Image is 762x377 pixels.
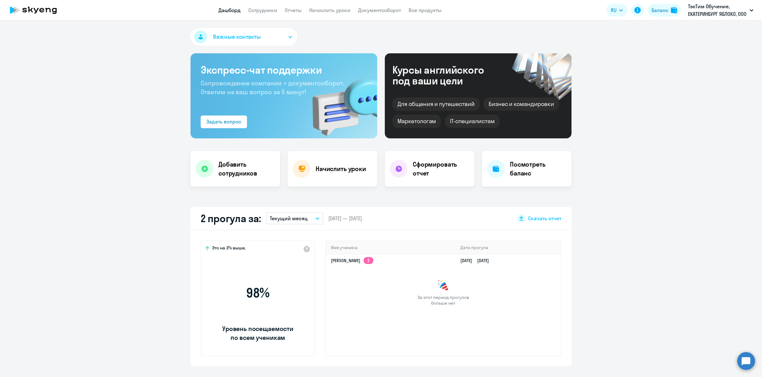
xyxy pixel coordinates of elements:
[688,3,747,18] p: ТэкТим Обучение, ЕКАТЕРИНБУРГ ЯБЛОКО, ООО
[648,4,681,17] button: Балансbalance
[218,7,241,13] a: Дашборд
[328,215,362,222] span: [DATE] — [DATE]
[528,215,561,222] span: Скачать отчет
[201,212,261,225] h2: 2 прогула за:
[266,212,323,224] button: Текущий месяц
[201,116,247,128] button: Задать вопрос
[201,79,344,96] span: Сопровождение компании + документооборот. Ответим на ваш вопрос за 5 минут!
[303,67,377,138] img: bg-img
[392,64,501,86] div: Курсы английского под ваши цели
[455,241,561,254] th: Дата прогула
[413,160,469,178] h4: Сформировать отчет
[652,6,668,14] div: Баланс
[611,6,617,14] span: RU
[218,160,275,178] h4: Добавить сотрудников
[221,285,294,301] span: 98 %
[221,324,294,342] span: Уровень посещаемости по всем ученикам
[484,97,559,111] div: Бизнес и командировки
[326,241,455,254] th: Имя ученика
[417,294,470,306] span: За этот период прогулов больше нет
[248,7,277,13] a: Сотрудники
[309,7,351,13] a: Начислить уроки
[445,115,499,128] div: IT-специалистам
[392,115,441,128] div: Маркетологам
[409,7,442,13] a: Все продукты
[213,33,261,41] span: Важные контакты
[358,7,401,13] a: Документооборот
[510,160,566,178] h4: Посмотреть баланс
[212,245,246,253] span: Это на 3% выше,
[206,118,241,125] div: Задать вопрос
[190,28,297,46] button: Важные контакты
[392,97,480,111] div: Для общения и путешествий
[201,63,367,76] h3: Экспресс-чат поддержки
[364,257,373,264] app-skyeng-badge: 2
[331,258,373,263] a: [PERSON_NAME]2
[316,164,366,173] h4: Начислить уроки
[270,215,308,222] p: Текущий месяц
[437,279,450,292] img: congrats
[671,7,677,13] img: balance
[285,7,302,13] a: Отчеты
[460,258,494,263] a: [DATE][DATE]
[606,4,627,17] button: RU
[685,3,757,18] button: ТэкТим Обучение, ЕКАТЕРИНБУРГ ЯБЛОКО, ООО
